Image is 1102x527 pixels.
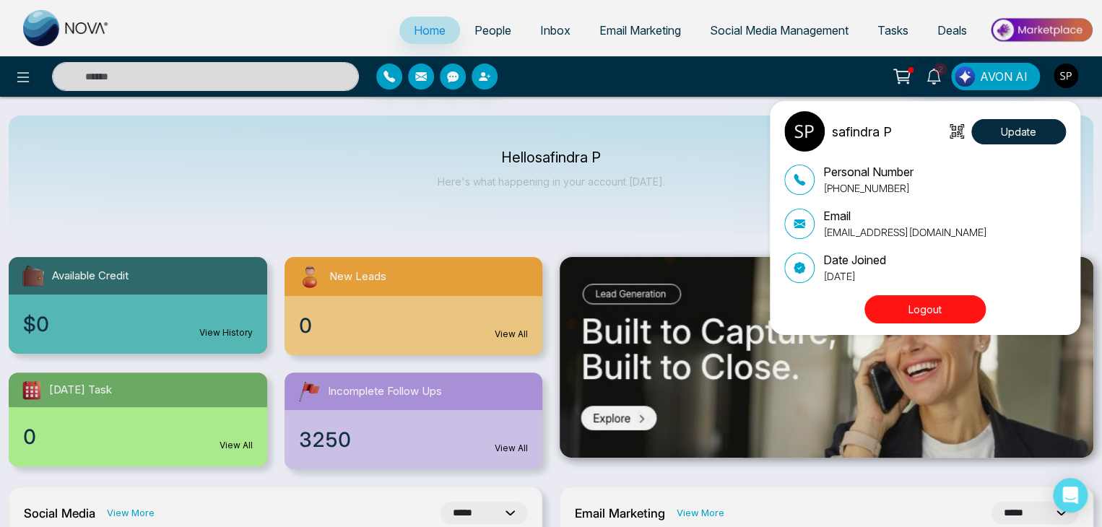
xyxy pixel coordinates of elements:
[823,225,987,240] p: [EMAIL_ADDRESS][DOMAIN_NAME]
[971,119,1066,144] button: Update
[823,251,886,269] p: Date Joined
[823,207,987,225] p: Email
[823,180,914,196] p: [PHONE_NUMBER]
[823,269,886,284] p: [DATE]
[823,163,914,180] p: Personal Number
[864,295,986,323] button: Logout
[1053,478,1088,513] div: Open Intercom Messenger
[832,122,892,141] p: safindra P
